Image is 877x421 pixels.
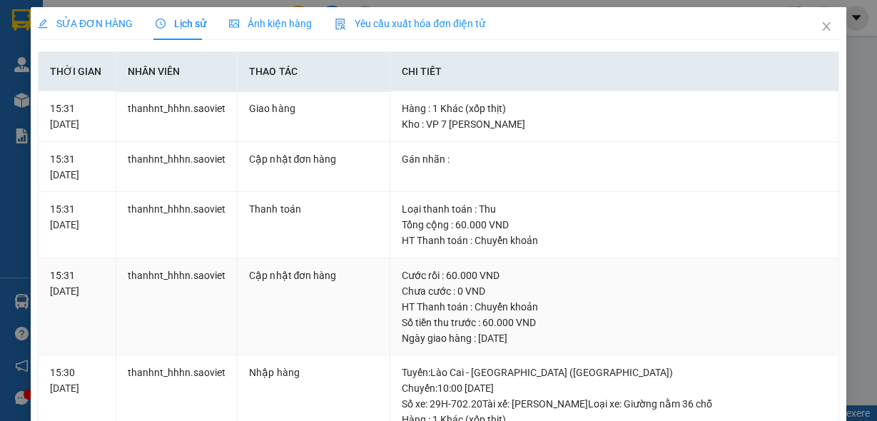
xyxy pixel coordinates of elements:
[50,151,104,183] div: 15:31 [DATE]
[249,365,377,380] div: Nhập hàng
[335,18,485,29] span: Yêu cầu xuất hóa đơn điện tử
[229,19,239,29] span: picture
[390,52,839,91] th: Chi tiết
[50,201,104,233] div: 15:31 [DATE]
[402,315,827,330] div: Số tiền thu trước : 60.000 VND
[402,233,827,248] div: HT Thanh toán : Chuyển khoản
[806,7,846,47] button: Close
[402,268,827,283] div: Cước rồi : 60.000 VND
[116,258,238,356] td: thanhnt_hhhn.saoviet
[156,18,206,29] span: Lịch sử
[249,268,377,283] div: Cập nhật đơn hàng
[238,52,390,91] th: Thao tác
[402,365,827,412] div: Tuyến : Lào Cai - [GEOGRAPHIC_DATA] ([GEOGRAPHIC_DATA]) Chuyến: 10:00 [DATE] Số xe: 29H-702.20 Tà...
[402,299,827,315] div: HT Thanh toán : Chuyển khoản
[402,151,827,167] div: Gán nhãn :
[116,91,238,142] td: thanhnt_hhhn.saoviet
[821,21,832,32] span: close
[402,116,827,132] div: Kho : VP 7 [PERSON_NAME]
[402,201,827,217] div: Loại thanh toán : Thu
[116,52,238,91] th: Nhân viên
[402,330,827,346] div: Ngày giao hàng : [DATE]
[249,101,377,116] div: Giao hàng
[39,52,116,91] th: Thời gian
[249,201,377,217] div: Thanh toán
[156,19,166,29] span: clock-circle
[116,192,238,258] td: thanhnt_hhhn.saoviet
[38,19,48,29] span: edit
[116,142,238,193] td: thanhnt_hhhn.saoviet
[50,365,104,396] div: 15:30 [DATE]
[335,19,346,30] img: icon
[402,101,827,116] div: Hàng : 1 Khác (xốp thịt)
[50,101,104,132] div: 15:31 [DATE]
[50,268,104,299] div: 15:31 [DATE]
[402,217,827,233] div: Tổng cộng : 60.000 VND
[402,283,827,299] div: Chưa cước : 0 VND
[229,18,312,29] span: Ảnh kiện hàng
[38,18,133,29] span: SỬA ĐƠN HÀNG
[249,151,377,167] div: Cập nhật đơn hàng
